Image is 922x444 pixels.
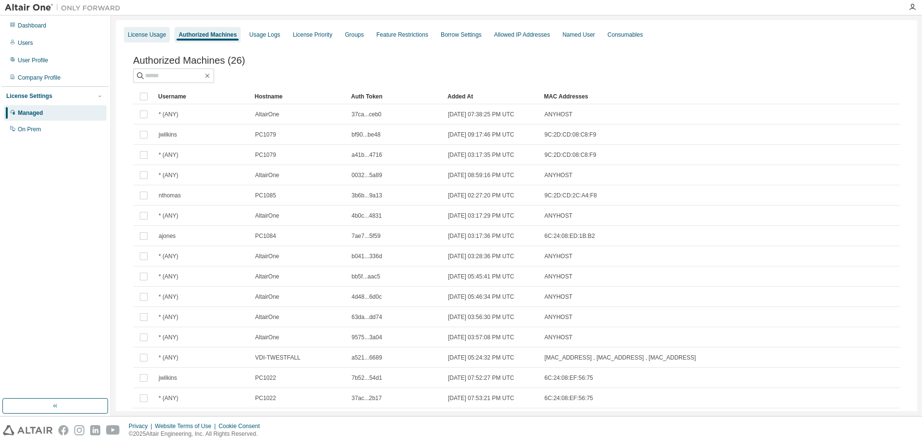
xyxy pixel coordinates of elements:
div: Username [158,89,247,104]
span: Authorized Machines (26) [133,55,245,66]
div: License Usage [128,31,166,39]
span: AltairOne [255,252,279,260]
span: [DATE] 03:56:30 PM UTC [448,313,514,321]
span: * (ANY) [159,273,178,280]
span: 9C:2D:CD:08:C8:F9 [544,131,596,139]
span: jwilkins [159,374,177,382]
span: * (ANY) [159,252,178,260]
span: [DATE] 09:17:46 PM UTC [448,131,514,139]
span: 9C:2D:CD:2C:A4:F8 [544,192,597,199]
span: * (ANY) [159,313,178,321]
span: ajones [159,232,176,240]
span: * (ANY) [159,171,178,179]
div: Hostname [255,89,343,104]
span: PC1022 [255,394,276,402]
span: [DATE] 07:52:27 PM UTC [448,374,514,382]
div: On Prem [18,125,41,133]
span: PC1079 [255,131,276,139]
span: AltairOne [255,313,279,321]
span: [DATE] 05:45:41 PM UTC [448,273,514,280]
img: facebook.svg [58,425,68,435]
span: * (ANY) [159,394,178,402]
span: * (ANY) [159,333,178,341]
span: 37ac...2b17 [352,394,382,402]
span: PC1022 [255,374,276,382]
span: [MAC_ADDRESS] , [MAC_ADDRESS] , [MAC_ADDRESS] [544,354,696,361]
div: Privacy [129,422,155,430]
span: ANYHOST [544,273,572,280]
span: PC1084 [255,232,276,240]
div: Managed [18,109,43,117]
span: 7ae7...5f59 [352,232,380,240]
span: 4b0c...4831 [352,212,382,220]
span: ANYHOST [544,212,572,220]
div: Usage Logs [249,31,280,39]
span: 0032...5a89 [352,171,382,179]
div: MAC Addresses [544,89,794,104]
span: AltairOne [255,171,279,179]
span: [DATE] 03:57:08 PM UTC [448,333,514,341]
span: [DATE] 08:59:16 PM UTC [448,171,514,179]
img: altair_logo.svg [3,425,53,435]
span: 6C:24:08:EF:56:75 [544,394,593,402]
div: Auth Token [351,89,440,104]
img: instagram.svg [74,425,84,435]
span: * (ANY) [159,111,178,118]
span: 3b6b...9a13 [352,192,382,199]
div: License Settings [6,92,52,100]
span: 9C:2D:CD:08:C8:F9 [544,151,596,159]
span: [DATE] 03:17:36 PM UTC [448,232,514,240]
span: 63da...dd74 [352,313,382,321]
span: AltairOne [255,111,279,118]
span: ANYHOST [544,293,572,301]
div: Company Profile [18,74,61,82]
span: * (ANY) [159,212,178,220]
span: [DATE] 03:17:29 PM UTC [448,212,514,220]
span: * (ANY) [159,151,178,159]
span: [DATE] 03:17:35 PM UTC [448,151,514,159]
div: Groups [345,31,364,39]
span: ANYHOST [544,252,572,260]
span: bb5f...aac5 [352,273,380,280]
div: Cookie Consent [218,422,265,430]
span: b041...336d [352,252,382,260]
span: VDI-TWESTFALL [255,354,300,361]
div: Authorized Machines [178,31,237,39]
div: Website Terms of Use [155,422,218,430]
div: Named User [562,31,595,39]
span: AltairOne [255,333,279,341]
span: AltairOne [255,212,279,220]
img: youtube.svg [106,425,120,435]
span: [DATE] 05:46:34 PM UTC [448,293,514,301]
span: 4d48...6d0c [352,293,382,301]
span: a41b...4716 [352,151,382,159]
span: ANYHOST [544,313,572,321]
div: License Priority [293,31,332,39]
span: a521...6689 [352,354,382,361]
div: Added At [447,89,536,104]
span: ANYHOST [544,111,572,118]
div: Dashboard [18,22,46,29]
span: bf90...be48 [352,131,380,139]
img: Altair One [5,3,125,13]
span: PC1085 [255,192,276,199]
div: User Profile [18,56,48,64]
p: © 2025 Altair Engineering, Inc. All Rights Reserved. [129,430,266,438]
span: * (ANY) [159,293,178,301]
span: ANYHOST [544,333,572,341]
div: Borrow Settings [441,31,482,39]
img: linkedin.svg [90,425,100,435]
span: 9575...3a04 [352,333,382,341]
div: Users [18,39,33,47]
span: [DATE] 07:53:21 PM UTC [448,394,514,402]
div: Consumables [608,31,643,39]
span: ANYHOST [544,171,572,179]
span: 37ca...ceb0 [352,111,381,118]
span: jwilkins [159,131,177,139]
span: [DATE] 05:24:32 PM UTC [448,354,514,361]
span: [DATE] 03:28:36 PM UTC [448,252,514,260]
span: * (ANY) [159,354,178,361]
span: 7b52...54d1 [352,374,382,382]
span: 6C:24:08:EF:56:75 [544,374,593,382]
div: Allowed IP Addresses [494,31,550,39]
